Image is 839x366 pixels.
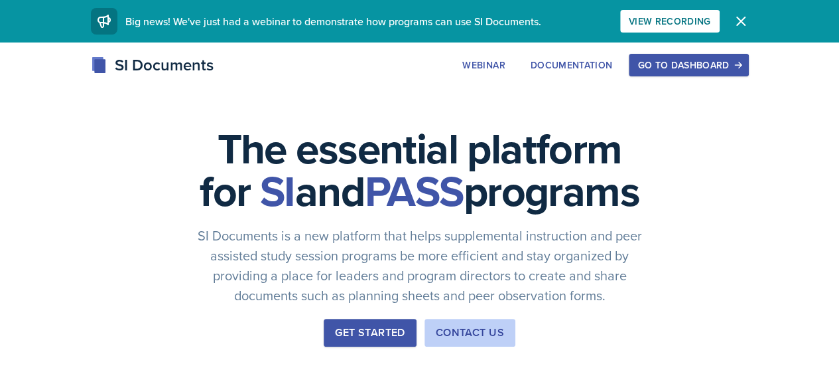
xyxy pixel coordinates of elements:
[629,16,711,27] div: View Recording
[637,60,740,70] div: Go to Dashboard
[125,14,541,29] span: Big news! We've just had a webinar to demonstrate how programs can use SI Documents.
[424,319,515,347] button: Contact Us
[629,54,748,76] button: Go to Dashboard
[620,10,720,33] button: View Recording
[436,325,504,341] div: Contact Us
[462,60,505,70] div: Webinar
[531,60,613,70] div: Documentation
[335,325,405,341] div: Get Started
[91,53,214,77] div: SI Documents
[522,54,621,76] button: Documentation
[324,319,416,347] button: Get Started
[454,54,513,76] button: Webinar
